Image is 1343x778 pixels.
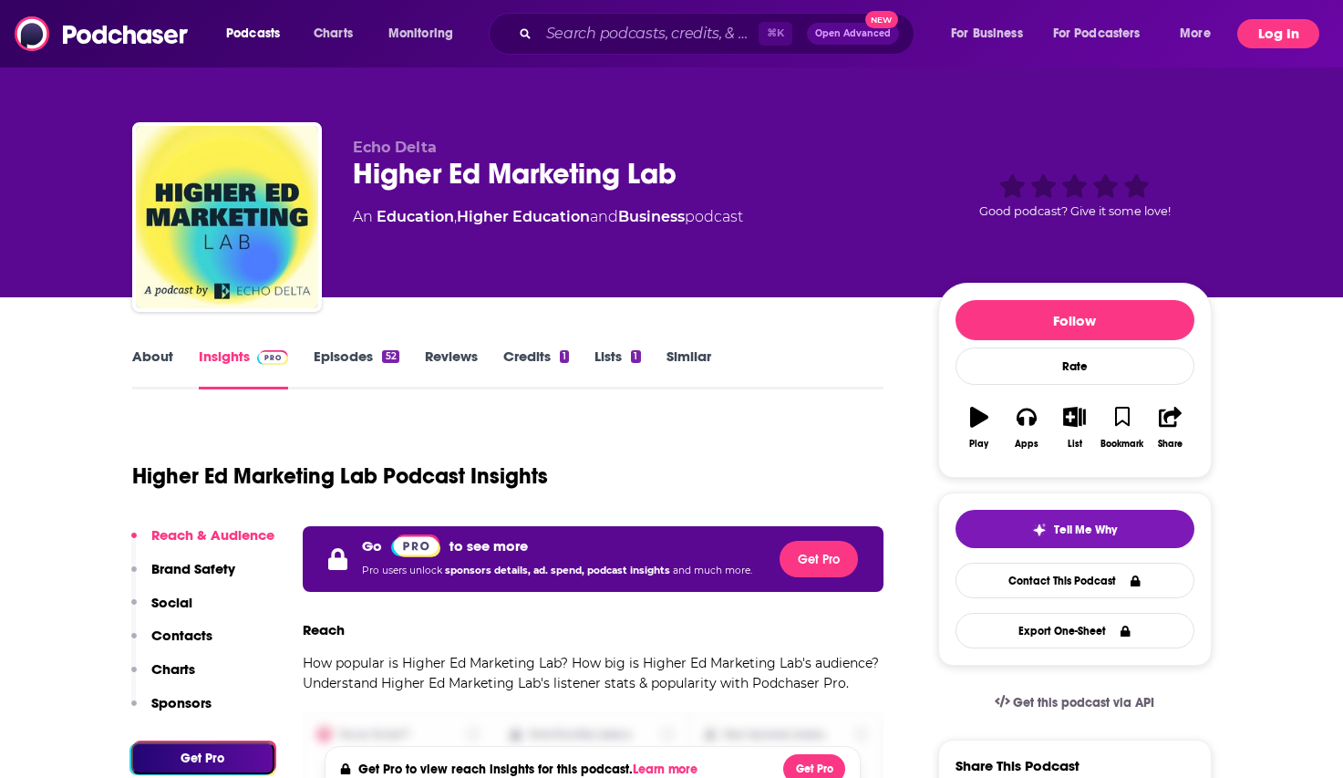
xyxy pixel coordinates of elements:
img: Podchaser Pro [257,350,289,365]
span: Open Advanced [815,29,891,38]
p: Go [362,537,382,555]
button: open menu [938,19,1046,48]
img: Podchaser - Follow, Share and Rate Podcasts [15,16,190,51]
a: Similar [666,348,711,389]
span: Podcasts [226,21,280,47]
a: Get this podcast via API [980,680,1170,725]
a: Pro website [391,534,441,557]
button: Social [131,594,192,628]
span: For Podcasters [1053,21,1141,47]
div: 1 [560,350,569,363]
button: Play [956,395,1003,461]
span: Charts [314,21,353,47]
button: Contacts [131,627,212,660]
span: , [454,208,457,225]
h3: Share This Podcast [956,757,1080,774]
a: Reviews [425,348,478,389]
span: New [865,11,898,28]
button: open menu [213,19,304,48]
p: Reach & Audience [151,526,274,544]
span: sponsors details, ad. spend, podcast insights [445,565,673,576]
button: tell me why sparkleTell Me Why [956,510,1194,548]
div: Apps [1015,439,1038,450]
p: How popular is Higher Ed Marketing Lab? How big is Higher Ed Marketing Lab's audience? Understand... [303,653,884,693]
p: Charts [151,660,195,678]
span: More [1180,21,1211,47]
a: Contact This Podcast [956,563,1194,598]
p: Social [151,594,192,611]
button: open menu [376,19,477,48]
button: Get Pro [780,541,858,577]
a: Education [377,208,454,225]
div: Share [1158,439,1183,450]
div: Good podcast? Give it some love! [938,139,1212,252]
button: open menu [1167,19,1234,48]
input: Search podcasts, credits, & more... [539,19,759,48]
img: tell me why sparkle [1032,523,1047,537]
p: Contacts [151,627,212,644]
p: to see more [449,537,528,555]
span: For Business [951,21,1023,47]
span: Echo Delta [353,139,437,156]
img: Higher Ed Marketing Lab [136,126,318,308]
button: Learn more [633,762,702,777]
button: Get Pro [131,742,274,774]
button: Sponsors [131,694,212,728]
div: An podcast [353,206,743,228]
p: Pro users unlock and much more. [362,557,752,585]
button: Export One-Sheet [956,613,1194,648]
button: Reach & Audience [131,526,274,560]
button: Share [1146,395,1193,461]
a: About [132,348,173,389]
h3: Reach [303,621,345,638]
button: Follow [956,300,1194,340]
h1: Higher Ed Marketing Lab Podcast Insights [132,462,548,490]
button: Open AdvancedNew [807,23,899,45]
p: Sponsors [151,694,212,711]
a: Business [618,208,685,225]
button: Apps [1003,395,1050,461]
div: 52 [382,350,398,363]
a: Credits1 [503,348,569,389]
h4: Get Pro to view reach insights for this podcast. [358,762,702,777]
div: Search podcasts, credits, & more... [506,13,932,55]
span: Tell Me Why [1054,523,1117,537]
button: Log In [1237,19,1319,48]
p: Brand Safety [151,560,235,577]
button: List [1050,395,1098,461]
button: Charts [131,660,195,694]
div: Play [969,439,988,450]
button: Bookmark [1099,395,1146,461]
a: Episodes52 [314,348,398,389]
img: Podchaser Pro [391,534,441,557]
span: Good podcast? Give it some love! [979,204,1171,218]
div: Bookmark [1100,439,1143,450]
span: and [590,208,618,225]
button: open menu [1041,19,1167,48]
div: 1 [631,350,640,363]
div: Rate [956,348,1194,385]
div: List [1068,439,1082,450]
a: Higher Education [457,208,590,225]
button: Brand Safety [131,560,235,594]
span: Get this podcast via API [1013,695,1154,711]
a: InsightsPodchaser Pro [199,348,289,389]
a: Charts [302,19,364,48]
a: Lists1 [594,348,640,389]
span: Monitoring [388,21,453,47]
span: ⌘ K [759,22,792,46]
